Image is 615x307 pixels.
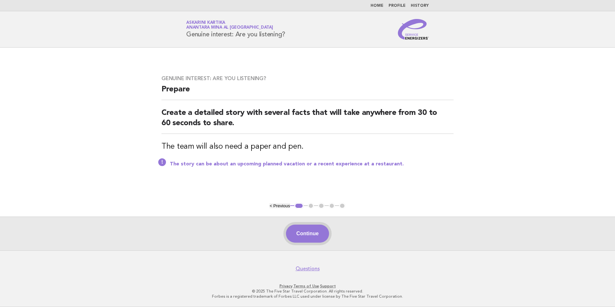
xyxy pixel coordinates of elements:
a: Questions [296,265,320,272]
a: Home [371,4,383,8]
p: The story can be about an upcoming planned vacation or a recent experience at a restaurant. [170,161,454,167]
p: © 2025 The Five Star Travel Corporation. All rights reserved. [111,289,504,294]
a: Profile [389,4,406,8]
p: Forbes is a registered trademark of Forbes LLC used under license by The Five Star Travel Corpora... [111,294,504,299]
a: Support [320,284,336,288]
h3: Genuine interest: Are you listening? [161,75,454,82]
h3: The team will also need a paper and pen. [161,142,454,152]
a: Askarini KartikaAnantara Mina al [GEOGRAPHIC_DATA] [186,21,273,30]
a: Terms of Use [293,284,319,288]
img: Service Energizers [398,19,429,40]
h2: Prepare [161,84,454,100]
button: 1 [294,203,304,209]
button: Continue [286,225,329,243]
p: · · [111,284,504,289]
span: Anantara Mina al [GEOGRAPHIC_DATA] [186,26,273,30]
h2: Create a detailed story with several facts that will take anywhere from 30 to 60 seconds to share. [161,108,454,134]
a: History [411,4,429,8]
a: Privacy [280,284,292,288]
button: < Previous [270,203,290,208]
h1: Genuine interest: Are you listening? [186,21,285,38]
